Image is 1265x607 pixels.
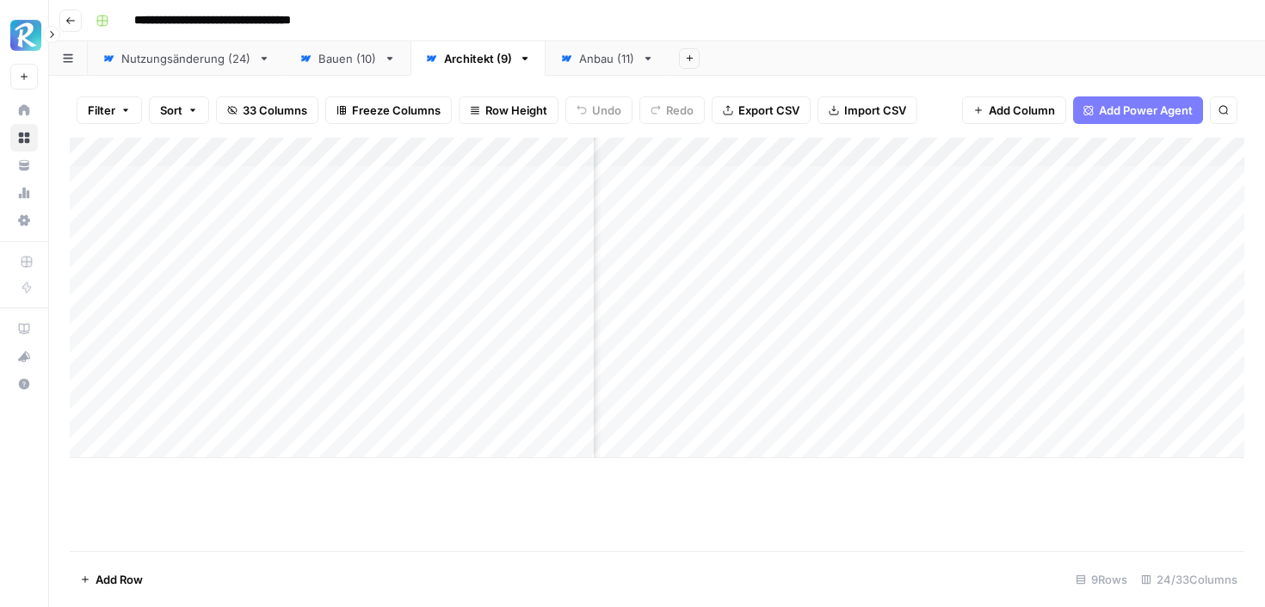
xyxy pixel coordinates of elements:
button: Export CSV [712,96,811,124]
span: Add Column [989,102,1055,119]
button: Help + Support [10,370,38,398]
button: Filter [77,96,142,124]
span: Freeze Columns [352,102,441,119]
span: Sort [160,102,182,119]
div: What's new? [11,344,37,369]
button: Sort [149,96,209,124]
span: 33 Columns [243,102,307,119]
button: Redo [639,96,705,124]
span: Redo [666,102,694,119]
button: Add Column [962,96,1066,124]
a: Nutzungsänderung (24) [88,41,285,76]
div: Bauen (10) [318,50,377,67]
button: Add Power Agent [1073,96,1203,124]
a: Architekt (9) [410,41,546,76]
button: What's new? [10,343,38,370]
img: Radyant Logo [10,20,41,51]
a: Browse [10,124,38,152]
div: 24/33 Columns [1134,566,1244,593]
span: Import CSV [844,102,906,119]
button: Import CSV [818,96,917,124]
button: Freeze Columns [325,96,452,124]
a: Home [10,96,38,124]
span: Add Row [96,571,143,588]
div: Nutzungsänderung (24) [121,50,251,67]
button: Row Height [459,96,558,124]
button: Undo [565,96,632,124]
a: Settings [10,207,38,234]
a: AirOps Academy [10,315,38,343]
div: Architekt (9) [444,50,512,67]
button: 33 Columns [216,96,318,124]
div: Anbau (11) [579,50,635,67]
span: Undo [592,102,621,119]
button: Workspace: Radyant [10,14,38,57]
span: Add Power Agent [1099,102,1193,119]
a: Your Data [10,152,38,179]
span: Filter [88,102,115,119]
span: Row Height [485,102,547,119]
a: Bauen (10) [285,41,410,76]
button: Add Row [70,566,153,593]
span: Export CSV [738,102,799,119]
div: 9 Rows [1069,566,1134,593]
a: Anbau (11) [546,41,669,76]
a: Usage [10,179,38,207]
